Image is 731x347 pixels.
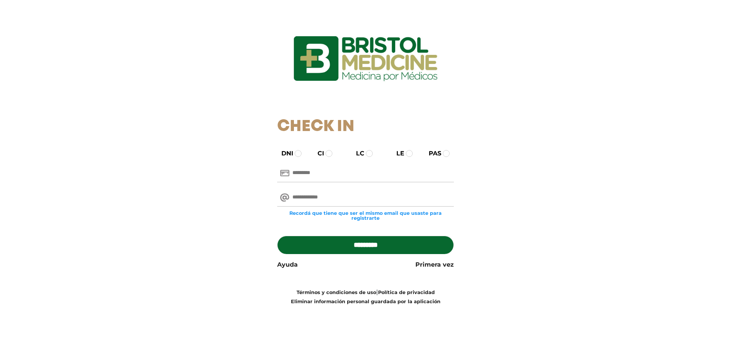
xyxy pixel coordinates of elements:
label: PAS [422,149,441,158]
small: Recordá que tiene que ser el mismo email que usaste para registrarte [277,211,454,221]
label: LC [349,149,364,158]
label: CI [311,149,324,158]
a: Ayuda [277,260,298,269]
label: LE [389,149,404,158]
label: DNI [275,149,293,158]
h1: Check In [277,117,454,136]
a: Primera vez [415,260,454,269]
a: Política de privacidad [378,289,435,295]
a: Eliminar información personal guardada por la aplicación [291,299,441,304]
div: | [271,288,460,306]
a: Términos y condiciones de uso [297,289,376,295]
img: logo_ingresarbristol.jpg [263,9,468,108]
